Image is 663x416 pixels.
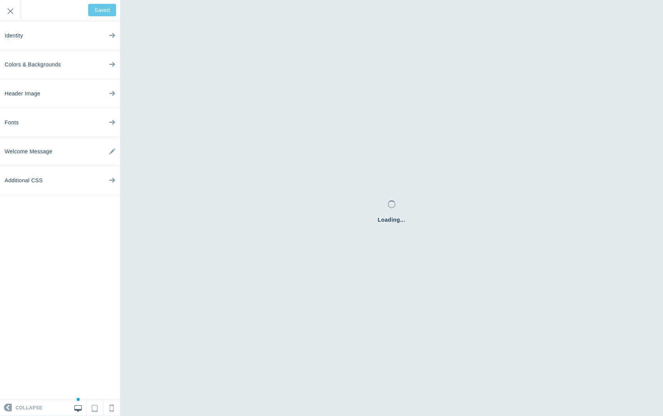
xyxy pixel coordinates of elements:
[5,79,40,108] span: Header Image
[5,137,52,166] span: Welcome Message
[5,166,43,195] span: Additional CSS
[5,21,23,50] span: Identity
[378,216,405,224] span: Loading...
[15,400,43,416] span: Collapse
[5,50,61,79] span: Colors & Backgrounds
[5,108,19,137] span: Fonts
